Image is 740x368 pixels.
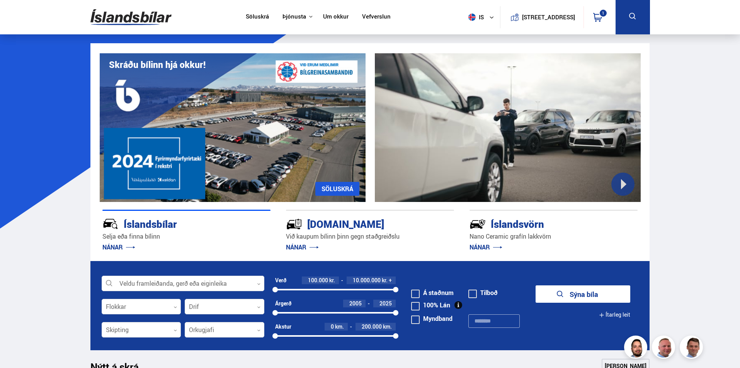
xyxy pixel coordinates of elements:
span: km. [383,324,392,330]
img: FbJEzSuNWCJXmdc-.webp [681,337,704,360]
span: kr. [382,277,388,283]
img: nhp88E3Fdnt1Opn2.png [625,337,648,360]
span: 200.000 [362,323,382,330]
img: eKx6w-_Home_640_.png [100,53,366,202]
a: NÁNAR [102,243,135,251]
img: siFngHWaQ9KaOqBr.png [653,337,676,360]
a: [STREET_ADDRESS] [504,6,579,28]
a: NÁNAR [470,243,502,251]
div: [DOMAIN_NAME] [286,217,427,230]
button: Ítarleg leit [599,306,630,324]
span: is [465,14,485,21]
div: Árgerð [275,300,291,307]
h1: Skráðu bílinn hjá okkur! [109,59,206,70]
p: Við kaupum bílinn þinn gegn staðgreiðslu [286,232,454,241]
label: Myndband [411,315,453,322]
a: NÁNAR [286,243,319,251]
a: Um okkur [323,13,349,21]
label: 100% Lán [411,302,450,308]
div: Verð [275,277,286,283]
img: svg+xml;base64,PHN2ZyB4bWxucz0iaHR0cDovL3d3dy53My5vcmcvMjAwMC9zdmciIHdpZHRoPSI1MTIiIGhlaWdodD0iNT... [468,14,476,21]
div: Íslandsvörn [470,217,610,230]
div: Íslandsbílar [102,217,243,230]
label: Á staðnum [411,290,454,296]
button: Þjónusta [282,13,306,20]
span: 0 [331,323,334,330]
span: 2005 [349,300,362,307]
button: is [465,6,500,29]
button: [STREET_ADDRESS] [525,14,572,20]
div: 1 [599,9,607,17]
img: G0Ugv5HjCgRt.svg [90,5,172,30]
p: Nano Ceramic grafín lakkvörn [470,232,638,241]
label: Tilboð [468,290,498,296]
img: JRvxyua_JYH6wB4c.svg [102,216,119,232]
p: Selja eða finna bílinn [102,232,270,241]
span: 100.000 [308,276,328,284]
span: km. [335,324,344,330]
img: tr5P-W3DuiFaO7aO.svg [286,216,302,232]
a: Vefverslun [362,13,391,21]
div: Akstur [275,324,291,330]
span: + [389,277,392,283]
span: 10.000.000 [353,276,381,284]
span: kr. [329,277,335,283]
a: SÖLUSKRÁ [315,182,359,196]
span: 2025 [379,300,392,307]
img: -Svtn6bYgwAsiwNX.svg [470,216,486,232]
a: Söluskrá [246,13,269,21]
button: Sýna bíla [536,285,630,303]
